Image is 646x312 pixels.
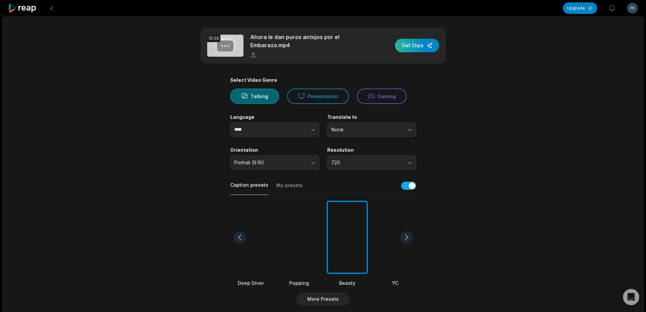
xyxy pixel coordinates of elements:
span: Portrait (9:16) [234,160,306,166]
div: 10:20 [207,35,220,42]
label: Resolution [327,147,416,153]
div: Popping [278,279,320,287]
button: Presentation [287,89,349,104]
button: Gaming [357,89,407,104]
div: Beasty [327,279,368,287]
button: Talking [230,89,279,104]
label: Language [230,114,319,120]
div: Select Video Genre [230,77,416,83]
p: Ahora le dan puros antojos por el Embarazo.mp4 [250,33,367,49]
span: 720 [331,160,403,166]
button: Portrait (9:16) [230,155,319,170]
label: Translate to [327,114,416,120]
button: More Presets [296,292,350,306]
button: None [327,123,416,137]
button: My presets [276,182,303,195]
button: Upgrade [563,2,597,14]
div: Open Intercom Messenger [623,289,639,305]
button: Caption presets [230,182,268,195]
div: YC [375,279,416,287]
span: None [331,127,403,133]
label: Orientation [230,147,319,153]
button: Get Clips [395,39,439,52]
div: Deep Diver [230,279,272,287]
button: 720 [327,155,416,170]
